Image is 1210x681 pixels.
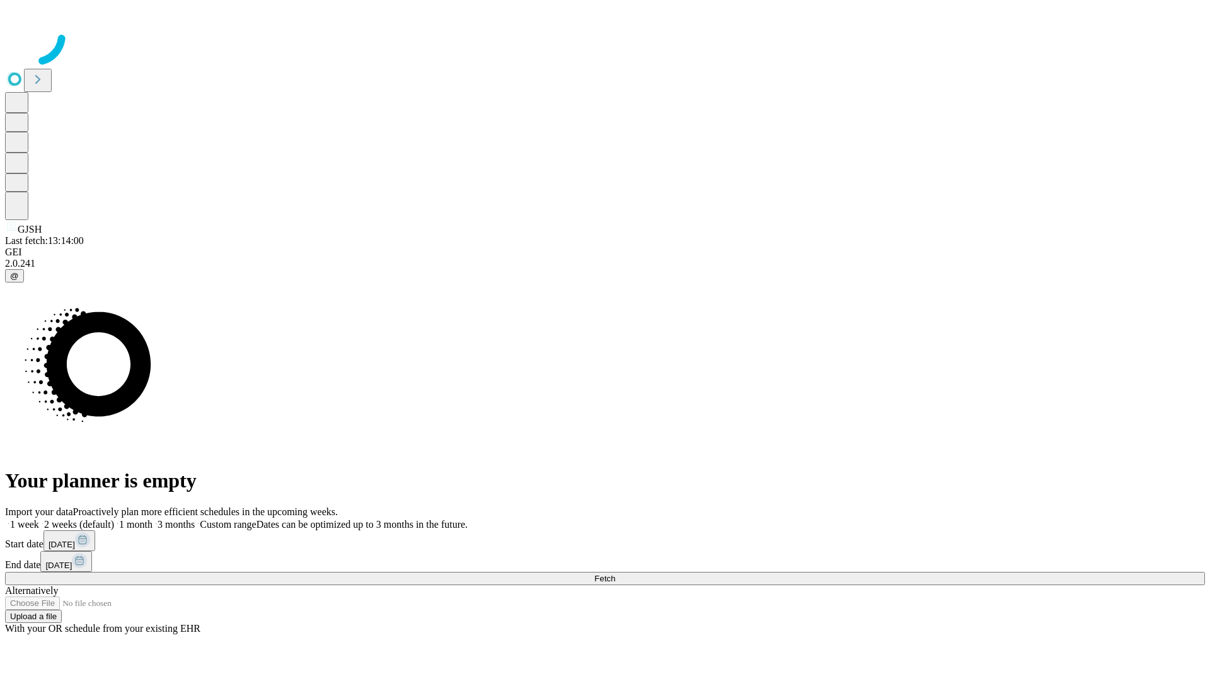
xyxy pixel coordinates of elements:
[5,610,62,623] button: Upload a file
[5,269,24,282] button: @
[18,224,42,235] span: GJSH
[5,506,73,517] span: Import your data
[49,540,75,549] span: [DATE]
[119,519,153,530] span: 1 month
[5,530,1205,551] div: Start date
[5,469,1205,492] h1: Your planner is empty
[43,530,95,551] button: [DATE]
[594,574,615,583] span: Fetch
[5,235,84,246] span: Last fetch: 13:14:00
[5,258,1205,269] div: 2.0.241
[44,519,114,530] span: 2 weeks (default)
[5,247,1205,258] div: GEI
[10,271,19,281] span: @
[45,561,72,570] span: [DATE]
[5,585,58,596] span: Alternatively
[5,623,200,634] span: With your OR schedule from your existing EHR
[256,519,468,530] span: Dates can be optimized up to 3 months in the future.
[158,519,195,530] span: 3 months
[5,551,1205,572] div: End date
[5,572,1205,585] button: Fetch
[73,506,338,517] span: Proactively plan more efficient schedules in the upcoming weeks.
[200,519,256,530] span: Custom range
[40,551,92,572] button: [DATE]
[10,519,39,530] span: 1 week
